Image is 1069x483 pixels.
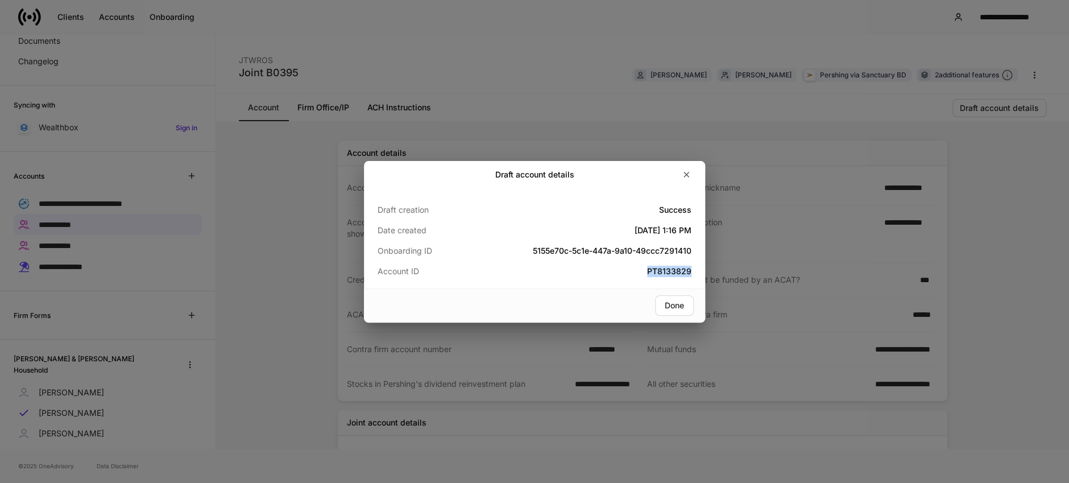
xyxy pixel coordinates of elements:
[482,225,691,236] h5: [DATE] 1:16 PM
[482,245,691,257] h5: 5155e70c-5c1e-447a-9a10-49ccc7291410
[378,266,482,277] p: Account ID
[665,302,684,309] div: Done
[378,225,482,236] p: Date created
[482,204,691,216] h5: Success
[495,169,574,180] h2: Draft account details
[482,266,691,277] h5: PT8133829
[378,245,482,257] p: Onboarding ID
[378,204,482,216] p: Draft creation
[655,295,694,316] button: Done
